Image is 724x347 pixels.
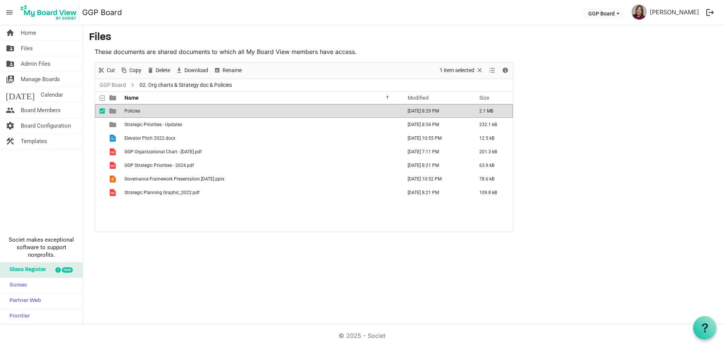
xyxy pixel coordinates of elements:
td: GGP Organizational Chart - October 2022.pdf is template cell column header Name [122,145,400,159]
span: Strategic Priorities - Updates [124,122,182,127]
td: 2.1 MB is template cell column header Size [471,104,513,118]
span: Home [21,25,36,40]
td: 78.6 kB is template cell column header Size [471,172,513,186]
span: settings [6,118,15,133]
span: Policies [124,108,140,114]
button: GGP Board dropdownbutton [583,8,624,19]
div: Download [173,63,211,79]
td: checkbox [95,131,105,145]
td: is template cell column header type [105,159,122,172]
button: Cut [97,66,117,75]
span: Modified [408,95,429,101]
button: View dropdownbutton [488,66,497,75]
button: Details [500,66,511,75]
td: Governance Framework Presentation.February 2022.pptx is template cell column header Name [122,172,400,186]
td: checkbox [95,145,105,159]
span: Copy [129,66,142,75]
span: people [6,103,15,118]
div: Details [499,63,512,79]
div: Delete [144,63,173,79]
td: 109.8 kB is template cell column header Size [471,186,513,199]
div: Cut [95,63,118,79]
span: Download [184,66,209,75]
td: 201.3 kB is template cell column header Size [471,145,513,159]
span: Rename [222,66,242,75]
span: Name [124,95,139,101]
span: Frontier [6,309,30,324]
span: [DATE] [6,87,35,102]
span: switch_account [6,72,15,87]
span: 1 item selected [439,66,475,75]
span: 02. Org charts & Strategy doc & Policies [138,80,233,90]
span: home [6,25,15,40]
span: Files [21,41,33,56]
td: Elevator Pitch 2022.docx is template cell column header Name [122,131,400,145]
span: GGP Strategic Priorities - 2024.pdf [124,163,194,168]
td: checkbox [95,104,105,118]
span: Templates [21,134,47,149]
td: checkbox [95,118,105,131]
span: Size [479,95,489,101]
td: is template cell column header type [105,131,122,145]
span: Partner Web [6,293,41,308]
span: Elevator Pitch 2022.docx [124,136,175,141]
span: Manage Boards [21,72,60,87]
span: Board Members [21,103,61,118]
span: construction [6,134,15,149]
td: 63.9 kB is template cell column header Size [471,159,513,172]
a: © 2025 - Societ [339,332,385,339]
td: October 25, 2024 8:29 PM column header Modified [400,104,471,118]
a: My Board View Logo [18,3,82,22]
p: These documents are shared documents to which all My Board View members have access. [95,47,513,56]
td: is template cell column header type [105,145,122,159]
td: checkbox [95,186,105,199]
td: is template cell column header type [105,172,122,186]
td: is template cell column header type [105,186,122,199]
span: Board Configuration [21,118,71,133]
span: Delete [155,66,171,75]
button: Delete [146,66,172,75]
td: checkbox [95,159,105,172]
span: Cut [106,66,116,75]
button: Rename [212,66,243,75]
td: May 29, 2023 10:52 PM column header Modified [400,172,471,186]
a: GGP Board [98,80,127,90]
span: menu [2,5,17,20]
td: 232.1 kB is template cell column header Size [471,118,513,131]
div: Copy [118,63,144,79]
td: May 29, 2023 8:21 PM column header Modified [400,186,471,199]
button: logout [702,5,718,20]
span: Sumac [6,278,27,293]
span: Admin Files [21,56,51,71]
span: Glass Register [6,262,46,278]
div: View [486,63,499,79]
span: Governance Framework Presentation.[DATE].pptx [124,176,224,182]
div: Rename [211,63,244,79]
td: May 29, 2023 10:55 PM column header Modified [400,131,471,145]
td: Strategic Planning Graphic_2022.pdf is template cell column header Name [122,186,400,199]
td: GGP Strategic Priorities - 2024.pdf is template cell column header Name [122,159,400,172]
td: checkbox [95,172,105,186]
a: [PERSON_NAME] [647,5,702,20]
td: is template cell column header type [105,104,122,118]
span: Calendar [41,87,63,102]
h3: Files [89,31,718,44]
span: Societ makes exceptional software to support nonprofits. [3,236,79,259]
td: 12.5 kB is template cell column header Size [471,131,513,145]
a: GGP Board [82,5,122,20]
span: folder_shared [6,56,15,71]
button: Download [174,66,210,75]
span: Strategic Planning Graphic_2022.pdf [124,190,199,195]
span: GGP Organizational Chart - [DATE].pdf [124,149,202,154]
button: Selection [439,66,485,75]
div: new [62,267,73,273]
button: Copy [119,66,143,75]
img: lsbsUa1grElYhENHsLQgJnsJo8lCv2uYAxv52ATg2vox0mJ1YNDtoxxQTPDg3gSJTmqkVFWbQRr06Crjw__0KQ_thumb.png [632,5,647,20]
td: Strategic Priorities - Updates is template cell column header Name [122,118,400,131]
td: is template cell column header type [105,118,122,131]
td: June 21, 2024 8:21 PM column header Modified [400,159,471,172]
td: November 26, 2024 8:54 PM column header Modified [400,118,471,131]
div: Clear selection [437,63,486,79]
span: folder_shared [6,41,15,56]
td: June 24, 2024 7:11 PM column header Modified [400,145,471,159]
